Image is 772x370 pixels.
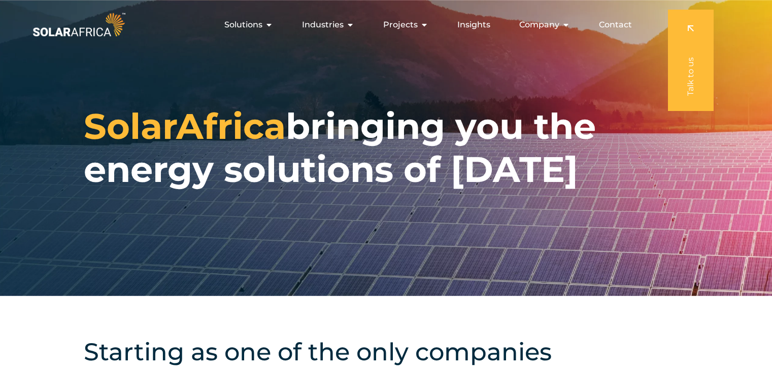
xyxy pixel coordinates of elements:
[457,19,490,31] a: Insights
[84,105,688,191] h1: bringing you the energy solutions of [DATE]
[599,19,632,31] a: Contact
[127,15,640,35] nav: Menu
[519,19,559,31] span: Company
[383,19,418,31] span: Projects
[224,19,262,31] span: Solutions
[302,19,344,31] span: Industries
[127,15,640,35] div: Menu Toggle
[84,104,286,148] span: SolarAfrica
